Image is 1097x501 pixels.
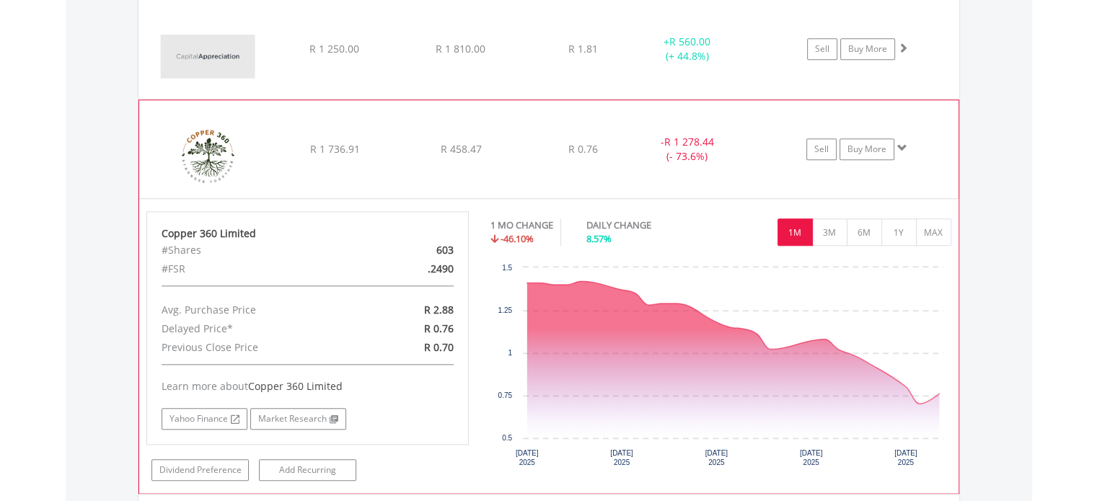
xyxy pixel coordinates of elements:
[151,241,360,260] div: #Shares
[502,434,512,442] text: 0.5
[568,142,598,156] span: R 0.76
[162,226,454,241] div: Copper 360 Limited
[162,408,247,430] a: Yahoo Finance
[501,232,534,245] span: -46.10%
[424,303,454,316] span: R 2.88
[508,349,512,357] text: 1
[146,17,270,95] img: EQU.ZA.CTA.png
[586,232,612,245] span: 8.57%
[309,42,359,56] span: R 1 250.00
[664,135,713,148] span: R 1 278.44
[490,260,951,476] div: Chart. Highcharts interactive chart.
[498,391,513,399] text: 0.75
[777,218,813,246] button: 1M
[162,379,454,394] div: Learn more about
[840,38,895,60] a: Buy More
[807,38,837,60] a: Sell
[360,260,464,278] div: .2490
[498,306,513,314] text: 1.25
[881,218,917,246] button: 1Y
[894,449,917,466] text: [DATE] 2025
[259,459,356,481] a: Add Recurring
[424,340,454,354] span: R 0.70
[633,35,742,63] div: + (+ 44.8%)
[669,35,710,48] span: R 560.00
[309,142,359,156] span: R 1 736.91
[586,218,702,232] div: DAILY CHANGE
[424,322,454,335] span: R 0.76
[568,42,598,56] span: R 1.81
[151,319,360,338] div: Delayed Price*
[360,241,464,260] div: 603
[840,138,894,160] a: Buy More
[610,449,633,466] text: [DATE] 2025
[502,264,512,272] text: 1.5
[806,138,837,160] a: Sell
[516,449,539,466] text: [DATE] 2025
[705,449,728,466] text: [DATE] 2025
[440,142,481,156] span: R 458.47
[847,218,882,246] button: 6M
[151,260,360,278] div: #FSR
[490,218,553,232] div: 1 MO CHANGE
[490,260,951,476] svg: Interactive chart
[146,118,270,195] img: EQU.ZA.CPR.png
[800,449,823,466] text: [DATE] 2025
[633,135,741,164] div: - (- 73.6%)
[248,379,343,393] span: Copper 360 Limited
[812,218,847,246] button: 3M
[916,218,951,246] button: MAX
[436,42,485,56] span: R 1 810.00
[151,459,249,481] a: Dividend Preference
[151,301,360,319] div: Avg. Purchase Price
[151,338,360,357] div: Previous Close Price
[250,408,346,430] a: Market Research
